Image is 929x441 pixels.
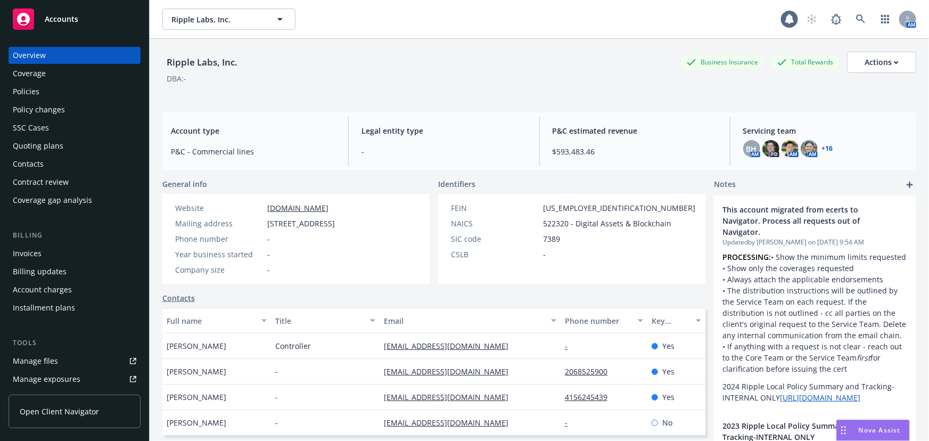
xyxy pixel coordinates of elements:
[9,101,141,118] a: Policy changes
[451,218,539,229] div: NAICS
[13,119,49,136] div: SSC Cases
[746,143,757,154] span: BH
[9,137,141,154] a: Quoting plans
[9,119,141,136] a: SSC Cases
[162,292,195,304] a: Contacts
[451,249,539,260] div: CSLB
[451,202,539,214] div: FEIN
[782,140,799,157] img: photo
[722,204,880,238] span: This account migrated from ecerts to Navigator. Process all requests out of Navigator.
[662,391,675,403] span: Yes
[275,366,278,377] span: -
[167,366,226,377] span: [PERSON_NAME]
[857,353,870,363] em: first
[837,420,850,440] div: Drag to move
[175,233,263,244] div: Phone number
[662,417,672,428] span: No
[380,308,561,333] button: Email
[9,65,141,82] a: Coverage
[822,145,833,152] a: +16
[361,125,526,136] span: Legal entity type
[275,417,278,428] span: -
[167,417,226,428] span: [PERSON_NAME]
[9,299,141,316] a: Installment plans
[9,353,141,370] a: Manage files
[451,233,539,244] div: SIC code
[9,4,141,34] a: Accounts
[561,308,647,333] button: Phone number
[662,366,675,377] span: Yes
[167,340,226,352] span: [PERSON_NAME]
[13,47,46,64] div: Overview
[875,9,896,30] a: Switch app
[384,392,517,402] a: [EMAIL_ADDRESS][DOMAIN_NAME]
[662,340,675,352] span: Yes
[543,202,695,214] span: [US_EMPLOYER_IDENTIFICATION_NUMBER]
[859,426,901,435] span: Nova Assist
[384,366,517,377] a: [EMAIL_ADDRESS][DOMAIN_NAME]
[9,338,141,348] div: Tools
[553,125,717,136] span: P&C estimated revenue
[722,381,908,403] p: 2024 Ripple Local Policy Summary and Tracking-INTERNAL ONLY
[9,83,141,100] a: Policies
[780,393,860,403] a: [URL][DOMAIN_NAME]
[267,249,270,260] span: -
[167,315,255,326] div: Full name
[9,281,141,298] a: Account charges
[361,146,526,157] span: -
[565,418,576,428] a: -
[565,366,616,377] a: 2068525900
[681,55,763,69] div: Business Insurance
[13,83,39,100] div: Policies
[847,52,916,73] button: Actions
[384,315,545,326] div: Email
[171,14,264,25] span: Ripple Labs, Inc.
[167,73,186,84] div: DBA: -
[162,9,295,30] button: Ripple Labs, Inc.
[647,308,705,333] button: Key contact
[275,391,278,403] span: -
[20,406,99,417] span: Open Client Navigator
[13,65,46,82] div: Coverage
[275,315,364,326] div: Title
[9,47,141,64] a: Overview
[553,146,717,157] span: $593,483.46
[13,101,65,118] div: Policy changes
[171,146,335,157] span: P&C - Commercial lines
[850,9,872,30] a: Search
[543,233,560,244] span: 7389
[267,203,328,213] a: [DOMAIN_NAME]
[171,125,335,136] span: Account type
[714,195,916,412] div: This account migrated from ecerts to Navigator. Process all requests out of Navigator.Updatedby [...
[13,299,75,316] div: Installment plans
[772,55,838,69] div: Total Rewards
[565,315,631,326] div: Phone number
[714,178,736,191] span: Notes
[762,140,779,157] img: photo
[267,218,335,229] span: [STREET_ADDRESS]
[9,263,141,280] a: Billing updates
[162,308,271,333] button: Full name
[543,218,671,229] span: 522320 - Digital Assets & Blockchain
[267,264,270,275] span: -
[826,9,847,30] a: Report a Bug
[865,52,899,72] div: Actions
[267,233,270,244] span: -
[13,281,72,298] div: Account charges
[175,264,263,275] div: Company size
[45,15,78,23] span: Accounts
[13,174,69,191] div: Contract review
[9,371,141,388] a: Manage exposures
[13,371,80,388] div: Manage exposures
[9,192,141,209] a: Coverage gap analysis
[903,178,916,191] a: add
[13,245,42,262] div: Invoices
[13,353,58,370] div: Manage files
[438,178,475,190] span: Identifiers
[801,140,818,157] img: photo
[652,315,689,326] div: Key contact
[13,137,63,154] div: Quoting plans
[565,392,616,402] a: 4156245439
[175,249,263,260] div: Year business started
